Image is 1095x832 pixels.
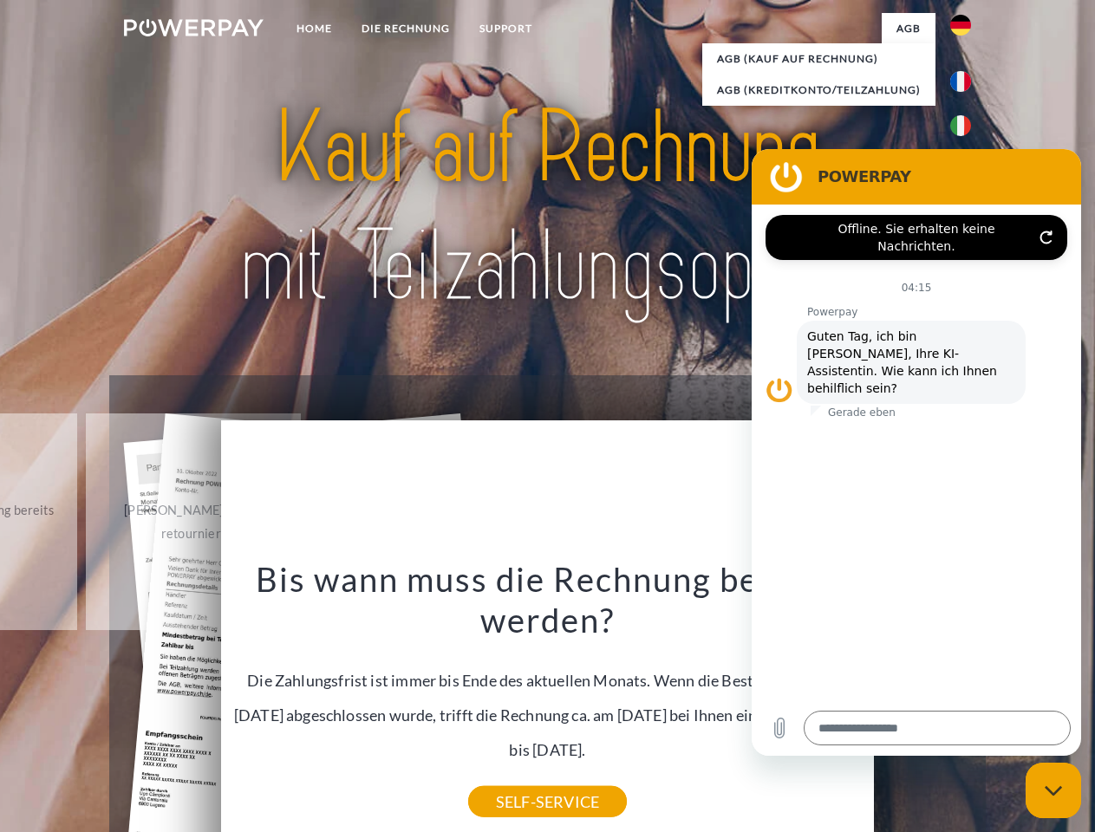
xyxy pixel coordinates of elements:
[465,13,547,44] a: SUPPORT
[702,43,935,75] a: AGB (Kauf auf Rechnung)
[468,786,627,817] a: SELF-SERVICE
[231,558,864,802] div: Die Zahlungsfrist ist immer bis Ende des aktuellen Monats. Wenn die Bestellung z.B. am [DATE] abg...
[882,13,935,44] a: agb
[166,83,929,332] img: title-powerpay_de.svg
[950,71,971,92] img: fr
[950,115,971,136] img: it
[96,498,291,545] div: [PERSON_NAME] wurde retourniert
[752,149,1081,756] iframe: Messaging-Fenster
[282,13,347,44] a: Home
[702,75,935,106] a: AGB (Kreditkonto/Teilzahlung)
[950,15,971,36] img: de
[231,558,864,641] h3: Bis wann muss die Rechnung bezahlt werden?
[124,19,264,36] img: logo-powerpay-white.svg
[1026,763,1081,818] iframe: Schaltfläche zum Öffnen des Messaging-Fensters; Konversation läuft
[347,13,465,44] a: DIE RECHNUNG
